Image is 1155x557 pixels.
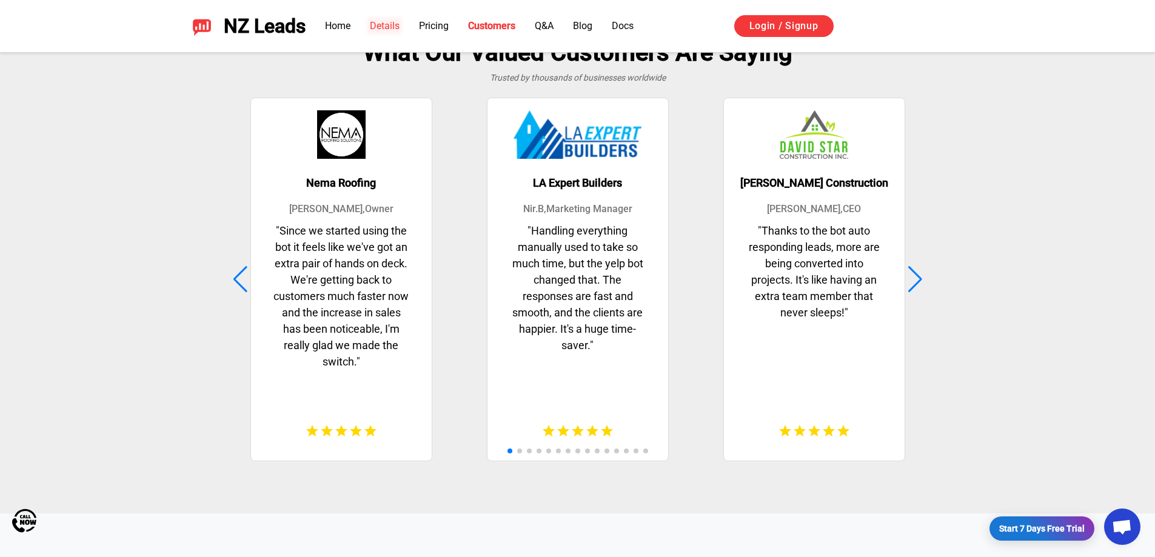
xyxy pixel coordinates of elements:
[419,20,449,32] a: Pricing
[533,177,622,190] h3: LA Expert Builders
[289,202,393,216] p: [PERSON_NAME] , Owner
[736,222,892,412] p: " Thanks to the bot auto responding leads, more are being converted into projects. It's like havi...
[573,20,592,32] a: Blog
[263,222,420,412] p: " Since we started using the bot it feels like we've got an extra pair of hands on deck. We're ge...
[734,15,834,37] a: Login / Signup
[989,516,1094,541] a: Start 7 Days Free Trial
[740,177,888,190] h3: [PERSON_NAME] Construction
[306,177,376,190] h3: Nema Roofing
[1104,509,1140,545] div: Open chat
[514,110,641,159] img: LA Expert Builders
[12,509,36,533] img: Call Now
[500,222,656,412] p: " Handling everything manually used to take so much time, but the yelp bot changed that. The resp...
[325,20,350,32] a: Home
[224,15,306,38] span: NZ Leads
[182,72,973,84] div: Trusted by thousands of businesses worldwide
[780,110,849,159] img: David Star Construction
[612,20,634,32] a: Docs
[192,16,212,36] img: NZ Leads logo
[846,13,979,40] iframe: Sign in with Google Button
[370,20,400,32] a: Details
[317,110,366,159] img: Nema Roofing
[767,202,861,216] p: [PERSON_NAME] , CEO
[523,202,632,216] p: Nir.B , Marketing Manager
[535,20,554,32] a: Q&A
[468,20,515,32] a: Customers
